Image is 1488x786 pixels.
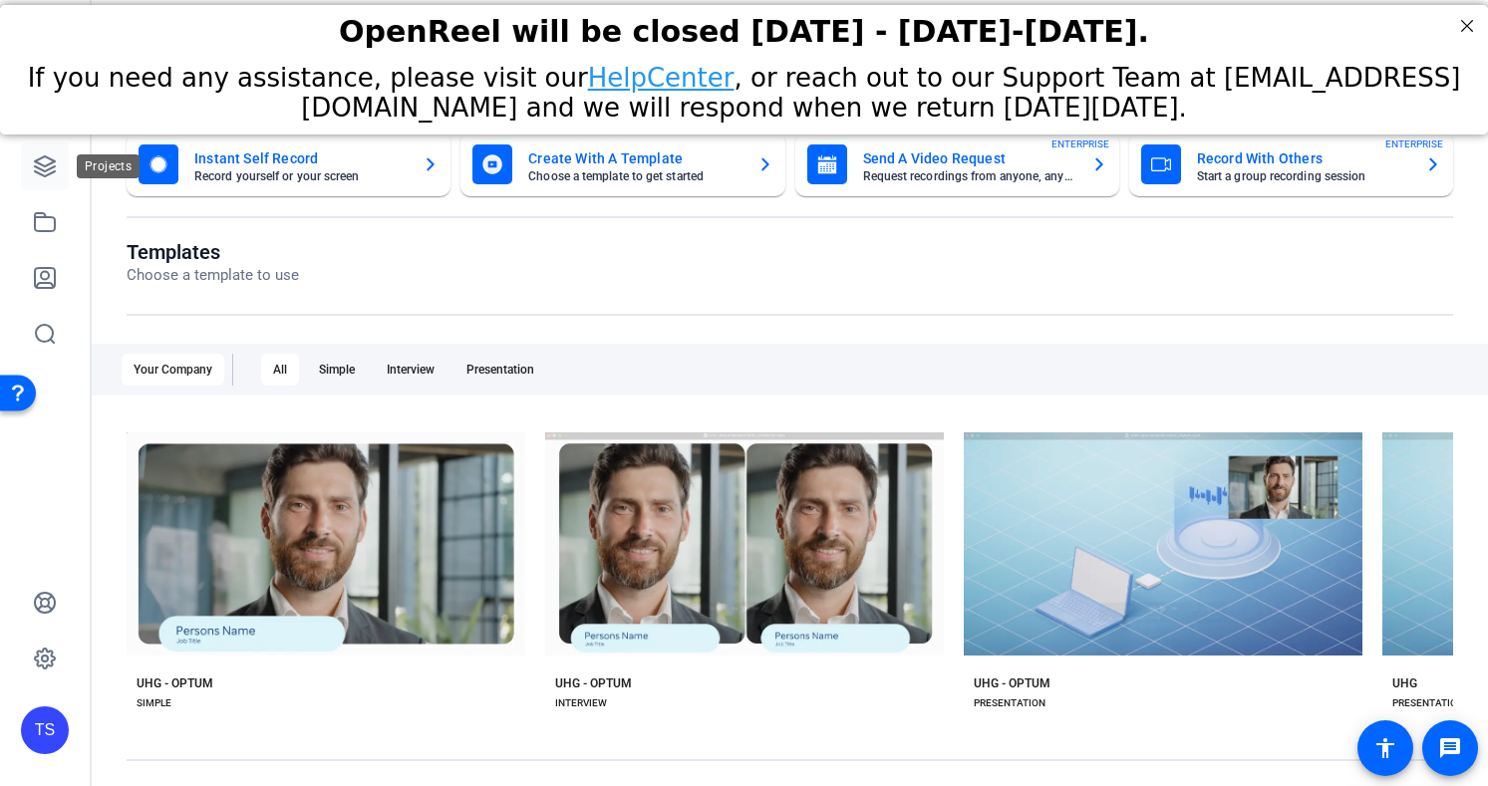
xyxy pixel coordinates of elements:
[1385,136,1443,151] span: ENTERPRISE
[127,240,299,264] h1: Templates
[28,58,1461,118] span: If you need any assistance, please visit our , or reach out to our Support Team at [EMAIL_ADDRESS...
[25,9,1463,44] div: OpenReel will be closed [DATE] - [DATE]-[DATE].
[1392,695,1464,711] div: PRESENTATION
[795,132,1119,196] button: Send A Video RequestRequest recordings from anyone, anywhereENTERPRISE
[307,354,367,386] div: Simple
[454,354,546,386] div: Presentation
[863,170,1075,182] mat-card-subtitle: Request recordings from anyone, anywhere
[974,695,1045,711] div: PRESENTATION
[555,695,607,711] div: INTERVIEW
[127,264,299,287] p: Choose a template to use
[194,170,407,182] mat-card-subtitle: Record yourself or your screen
[127,132,450,196] button: Instant Self RecordRecord yourself or your screen
[137,695,171,711] div: SIMPLE
[137,675,213,691] div: UHG - OPTUM
[1438,736,1462,760] mat-icon: message
[122,354,224,386] div: Your Company
[588,58,735,88] a: HelpCenter
[528,146,741,170] mat-card-title: Create With A Template
[1197,146,1409,170] mat-card-title: Record With Others
[1129,132,1453,196] button: Record With OthersStart a group recording sessionENTERPRISE
[261,354,299,386] div: All
[1051,136,1109,151] span: ENTERPRISE
[194,146,407,170] mat-card-title: Instant Self Record
[77,154,140,178] div: Projects
[375,354,446,386] div: Interview
[460,132,784,196] button: Create With A TemplateChoose a template to get started
[1392,675,1417,691] div: UHG
[863,146,1075,170] mat-card-title: Send A Video Request
[21,706,69,754] div: TS
[528,170,741,182] mat-card-subtitle: Choose a template to get started
[1197,170,1409,182] mat-card-subtitle: Start a group recording session
[1373,736,1397,760] mat-icon: accessibility
[974,675,1050,691] div: UHG - OPTUM
[555,675,632,691] div: UHG - OPTUM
